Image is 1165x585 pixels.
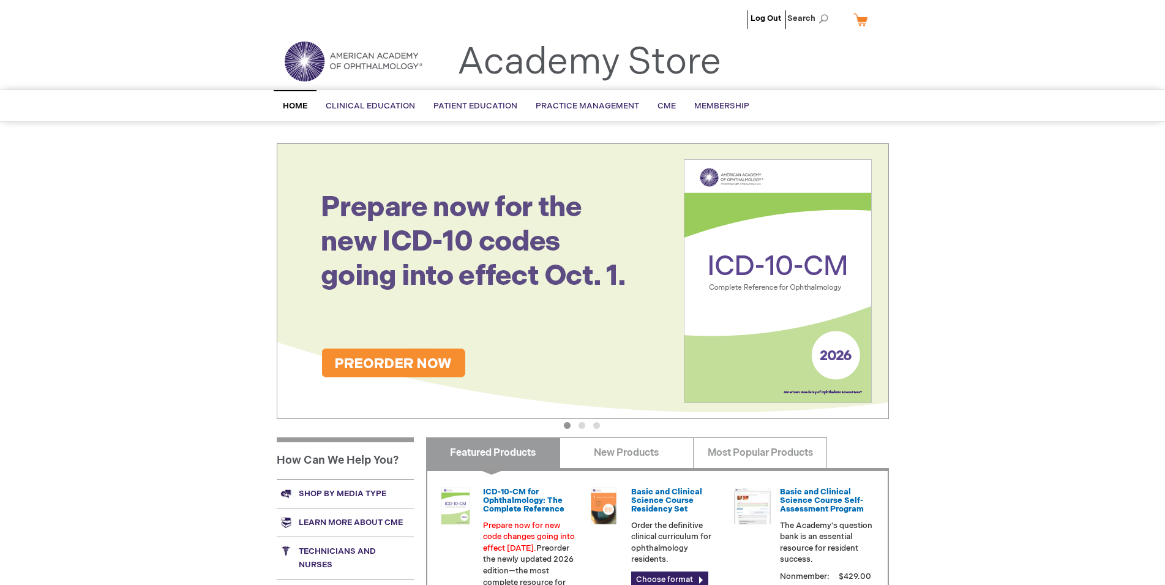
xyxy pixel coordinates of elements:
[483,487,564,515] a: ICD-10-CM for Ophthalmology: The Complete Reference
[283,101,307,111] span: Home
[433,101,517,111] span: Patient Education
[751,13,781,23] a: Log Out
[787,6,834,31] span: Search
[694,101,749,111] span: Membership
[734,488,771,524] img: bcscself_20.jpg
[277,437,414,479] h1: How Can We Help You?
[560,437,694,468] a: New Products
[780,520,873,565] p: The Academy's question bank is an essential resource for resident success.
[585,488,622,524] img: 02850963u_47.png
[483,521,575,553] font: Prepare now for new code changes going into effect [DATE].
[837,572,873,581] span: $429.00
[437,488,474,524] img: 0120008u_42.png
[426,437,560,468] a: Featured Products
[693,437,827,468] a: Most Popular Products
[277,508,414,537] a: Learn more about CME
[593,422,600,429] button: 3 of 3
[780,487,864,515] a: Basic and Clinical Science Course Self-Assessment Program
[457,40,721,85] a: Academy Store
[657,101,676,111] span: CME
[631,487,702,515] a: Basic and Clinical Science Course Residency Set
[536,101,639,111] span: Practice Management
[277,537,414,579] a: Technicians and nurses
[564,422,571,429] button: 1 of 3
[277,479,414,508] a: Shop by media type
[631,520,724,565] p: Order the definitive clinical curriculum for ophthalmology residents.
[579,422,585,429] button: 2 of 3
[780,569,830,584] strong: Nonmember:
[326,101,415,111] span: Clinical Education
